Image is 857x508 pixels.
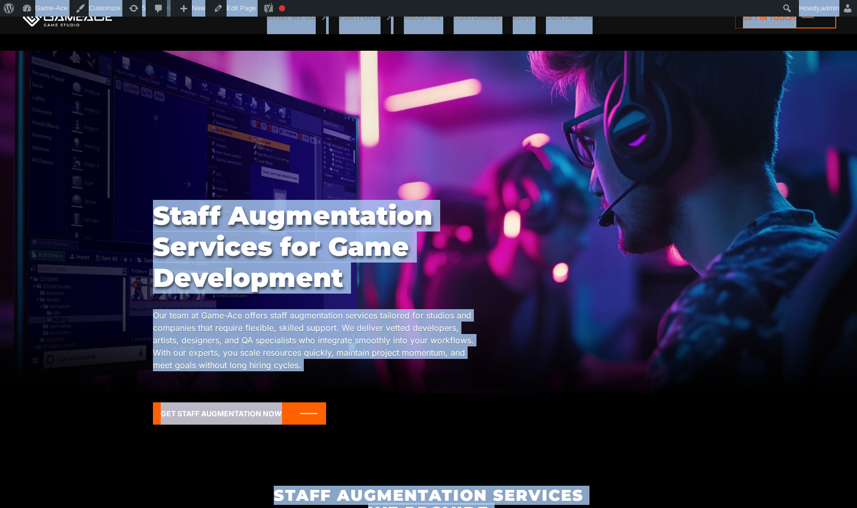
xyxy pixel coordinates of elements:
[735,6,836,28] a: Get in touch
[153,309,484,371] p: Our team at Game-Ace offers staff augmentation services tailored for studios and companies that r...
[279,5,285,11] div: Focus keyphrase not set
[153,402,326,425] a: Get Staff Augmentation Now
[821,4,839,12] span: admin
[153,200,484,294] h1: Staff Augmentation Services for Game Development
